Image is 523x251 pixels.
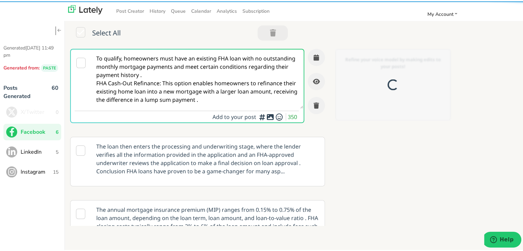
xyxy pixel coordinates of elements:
button: Preview this Post [308,72,325,89]
span: My Account [427,10,453,16]
button: Facebook6 [3,122,61,139]
iframe: Opens a widget where you can find more information [484,230,521,248]
a: Post Creator [113,4,147,15]
span: 6 [56,127,58,134]
button: LinkedIn5 [3,142,61,159]
a: History [147,4,168,15]
span: X/Twitter [21,107,56,115]
p: The annual mortgage insurance premium (MIP) ranges from 0.15% to 0.75% of the loan amount, depend... [91,199,324,242]
span: 60 [52,83,58,102]
span: Calendar [191,7,211,13]
button: Schedule this Post [308,47,325,65]
span: LinkedIn [21,146,56,155]
span: 5 [56,147,58,154]
span: Generated from: [3,63,40,70]
button: X/Twitter0 [3,102,61,119]
a: Queue [168,4,188,15]
button: Instagram15 [3,162,61,179]
span: Facebook [21,127,56,135]
button: Trash 0 Post [258,24,288,39]
a: Subscription [240,4,272,15]
a: Calendar [188,4,214,15]
span: [DATE] 11:49 pm [3,43,54,57]
span: PASTE [41,63,58,70]
a: Analytics [214,4,240,15]
span: 350 [288,112,299,119]
p: Generated [3,43,61,57]
span: Instagram [21,166,53,175]
button: Trash this Post [308,96,325,113]
span: Select All [92,27,121,38]
a: My Account [424,7,460,19]
p: Posts Generated [3,83,38,99]
span: 0 [56,107,58,114]
span: Add to your post [213,112,258,119]
img: lately_logo_nav.700ca2e7.jpg [68,4,102,13]
span: 15 [53,167,58,174]
p: The loan then enters the processing and underwriting stage, where the lender verifies all the inf... [91,136,324,179]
